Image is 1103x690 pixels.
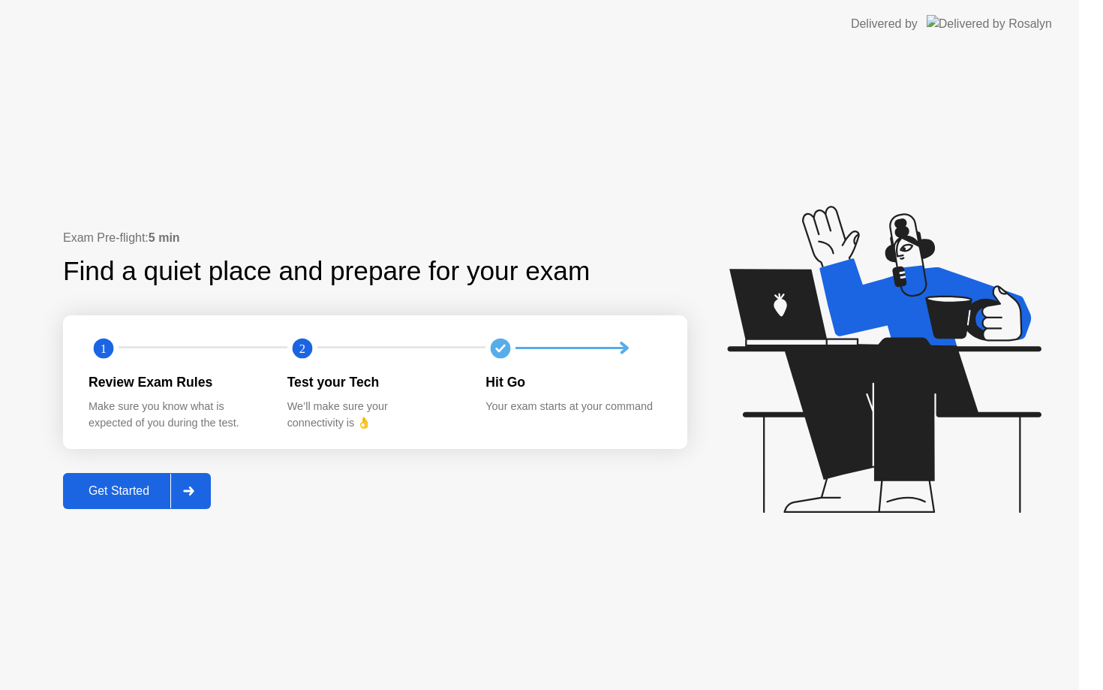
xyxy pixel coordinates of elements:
[485,372,660,392] div: Hit Go
[68,484,170,498] div: Get Started
[89,399,263,431] div: Make sure you know what is expected of you during the test.
[63,473,211,509] button: Get Started
[299,341,305,355] text: 2
[89,372,263,392] div: Review Exam Rules
[287,399,462,431] div: We’ll make sure your connectivity is 👌
[63,229,687,247] div: Exam Pre-flight:
[149,231,180,244] b: 5 min
[927,15,1052,32] img: Delivered by Rosalyn
[485,399,660,415] div: Your exam starts at your command
[851,15,918,33] div: Delivered by
[101,341,107,355] text: 1
[63,252,592,291] div: Find a quiet place and prepare for your exam
[287,372,462,392] div: Test your Tech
